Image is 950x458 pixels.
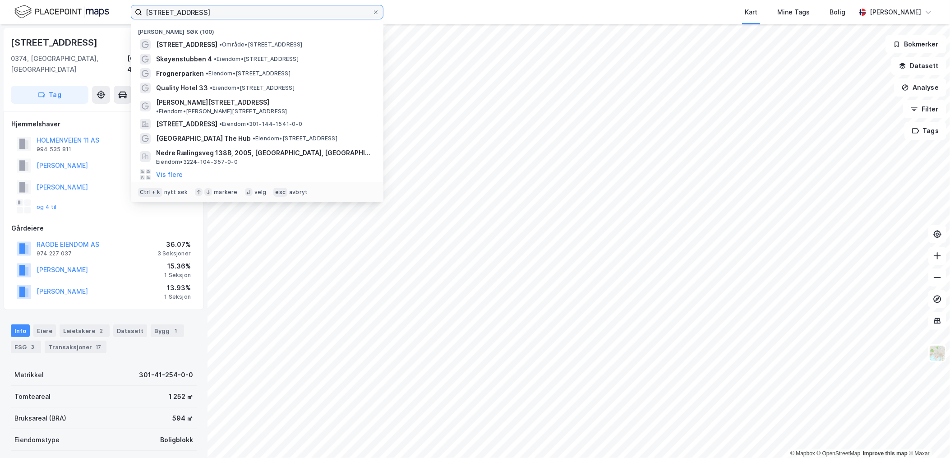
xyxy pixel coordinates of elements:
[164,293,191,301] div: 1 Seksjon
[14,413,66,424] div: Bruksareal (BRA)
[156,54,212,65] span: Skøyenstubben 4
[289,189,308,196] div: avbryt
[45,341,106,353] div: Transaksjoner
[885,35,946,53] button: Bokmerker
[164,272,191,279] div: 1 Seksjon
[790,450,815,457] a: Mapbox
[254,189,267,196] div: velg
[870,7,921,18] div: [PERSON_NAME]
[830,7,845,18] div: Bolig
[164,282,191,293] div: 13.93%
[863,450,908,457] a: Improve this map
[164,189,188,196] div: nytt søk
[172,413,193,424] div: 594 ㎡
[210,84,212,91] span: •
[11,35,99,50] div: [STREET_ADDRESS]
[219,41,303,48] span: Område • [STREET_ADDRESS]
[14,4,109,20] img: logo.f888ab2527a4732fd821a326f86c7f29.svg
[210,84,295,92] span: Eiendom • [STREET_ADDRESS]
[745,7,757,18] div: Kart
[156,97,269,108] span: [PERSON_NAME][STREET_ADDRESS]
[219,120,222,127] span: •
[169,391,193,402] div: 1 252 ㎡
[905,415,950,458] iframe: Chat Widget
[156,119,217,130] span: [STREET_ADDRESS]
[28,342,37,352] div: 3
[253,135,337,142] span: Eiendom • [STREET_ADDRESS]
[151,324,184,337] div: Bygg
[142,5,372,19] input: Søk på adresse, matrikkel, gårdeiere, leietakere eller personer
[929,345,946,362] img: Z
[11,86,88,104] button: Tag
[157,250,191,257] div: 3 Seksjoner
[206,70,291,77] span: Eiendom • [STREET_ADDRESS]
[156,133,251,144] span: [GEOGRAPHIC_DATA] The Hub
[156,108,287,115] span: Eiendom • [PERSON_NAME][STREET_ADDRESS]
[777,7,810,18] div: Mine Tags
[131,21,383,37] div: [PERSON_NAME] søk (100)
[905,415,950,458] div: Kontrollprogram for chat
[164,261,191,272] div: 15.36%
[11,119,196,130] div: Hjemmelshaver
[11,324,30,337] div: Info
[37,146,71,153] div: 994 535 811
[97,326,106,335] div: 2
[33,324,56,337] div: Eiere
[903,100,946,118] button: Filter
[127,53,197,75] div: [GEOGRAPHIC_DATA], 41/254
[206,70,208,77] span: •
[156,83,208,93] span: Quality Hotel 33
[904,122,946,140] button: Tags
[156,158,238,166] span: Eiendom • 3224-104-357-0-0
[171,326,180,335] div: 1
[156,148,373,158] span: Nedre Rælingsveg 138B, 2005, [GEOGRAPHIC_DATA], [GEOGRAPHIC_DATA]
[157,239,191,250] div: 36.07%
[14,391,51,402] div: Tomteareal
[113,324,147,337] div: Datasett
[156,68,204,79] span: Frognerparken
[94,342,103,352] div: 17
[219,41,222,48] span: •
[891,57,946,75] button: Datasett
[11,223,196,234] div: Gårdeiere
[273,188,287,197] div: esc
[214,56,217,62] span: •
[156,39,217,50] span: [STREET_ADDRESS]
[219,120,302,128] span: Eiendom • 301-144-1541-0-0
[160,435,193,445] div: Boligblokk
[11,341,41,353] div: ESG
[214,189,237,196] div: markere
[11,53,127,75] div: 0374, [GEOGRAPHIC_DATA], [GEOGRAPHIC_DATA]
[37,250,72,257] div: 974 227 037
[14,435,60,445] div: Eiendomstype
[156,169,183,180] button: Vis flere
[14,370,44,380] div: Matrikkel
[253,135,255,142] span: •
[139,370,193,380] div: 301-41-254-0-0
[817,450,861,457] a: OpenStreetMap
[138,188,162,197] div: Ctrl + k
[214,56,299,63] span: Eiendom • [STREET_ADDRESS]
[156,108,159,115] span: •
[60,324,110,337] div: Leietakere
[894,79,946,97] button: Analyse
